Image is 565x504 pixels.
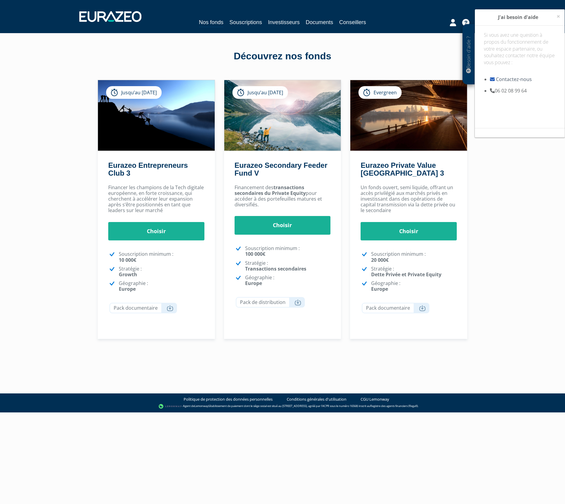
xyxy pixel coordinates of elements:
[371,266,457,277] p: Stratégie :
[245,251,265,257] strong: 100 000€
[465,27,472,82] p: Besoin d'aide ?
[557,12,560,20] span: ×
[224,80,341,151] img: Eurazeo Secondary Feeder Fund V
[235,161,327,177] a: Eurazeo Secondary Feeder Fund V
[184,396,273,402] a: Politique de protection des données personnelles
[245,280,262,286] strong: Europe
[109,303,177,313] a: Pack documentaire
[119,271,137,278] strong: Growth
[287,396,346,402] a: Conditions générales d'utilisation
[79,11,141,22] img: 1732889491-logotype_eurazeo_blanc_rvb.png
[235,185,331,208] p: Financement des pour accéder à des portefeuilles matures et diversifiés.
[98,80,215,151] img: Eurazeo Entrepreneurs Club 3
[119,251,204,263] p: Souscription minimum :
[268,18,300,27] a: Investisseurs
[484,32,556,73] p: Si vous avez une question à propos du fonctionnement de votre espace partenaire, ou souhaitez con...
[229,18,262,27] a: Souscriptions
[496,76,532,83] a: Contactez-nous
[235,216,331,235] a: Choisir
[232,86,288,99] div: Jusqu’au [DATE]
[350,80,467,151] img: Eurazeo Private Value Europe 3
[108,185,204,214] p: Financer les champions de la Tech digitale européenne, en forte croissance, qui cherchent à accél...
[108,161,188,177] a: Eurazeo Entrepreneurs Club 3
[361,161,444,177] a: Eurazeo Private Value [GEOGRAPHIC_DATA] 3
[245,275,331,286] p: Géographie :
[245,260,331,272] p: Stratégie :
[119,257,136,263] strong: 10 000€
[362,303,429,313] a: Pack documentaire
[371,286,388,292] strong: Europe
[236,297,305,308] a: Pack de distribution
[358,86,402,99] div: Evergreen
[235,184,306,196] strong: transactions secondaires du Private Equity
[245,246,331,257] p: Souscription minimum :
[119,280,204,292] p: Géographie :
[339,18,366,27] a: Conseillers
[199,18,223,27] a: Nos fonds
[490,87,556,94] li: 06 02 08 99 64
[371,257,389,263] strong: 20 000€
[361,396,389,402] a: CGU Lemonway
[371,251,457,263] p: Souscription minimum :
[194,404,208,408] a: Lemonway
[6,403,559,409] div: - Agent de (établissement de paiement dont le siège social est situé au [STREET_ADDRESS], agréé p...
[159,403,182,409] img: logo-lemonway.png
[371,271,441,278] strong: Dette Privée et Private Equity
[371,280,457,292] p: Géographie :
[245,265,306,272] strong: Transactions secondaires
[108,222,204,241] a: Choisir
[475,9,565,26] div: J'ai besoin d'aide
[119,266,204,277] p: Stratégie :
[111,49,454,63] div: Découvrez nos fonds
[370,404,418,408] a: Registre des agents financiers (Regafi)
[361,222,457,241] a: Choisir
[119,286,136,292] strong: Europe
[106,86,162,99] div: Jusqu’au [DATE]
[361,185,457,214] p: Un fonds ouvert, semi liquide, offrant un accès privilégié aux marchés privés en investissant dan...
[306,18,333,27] a: Documents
